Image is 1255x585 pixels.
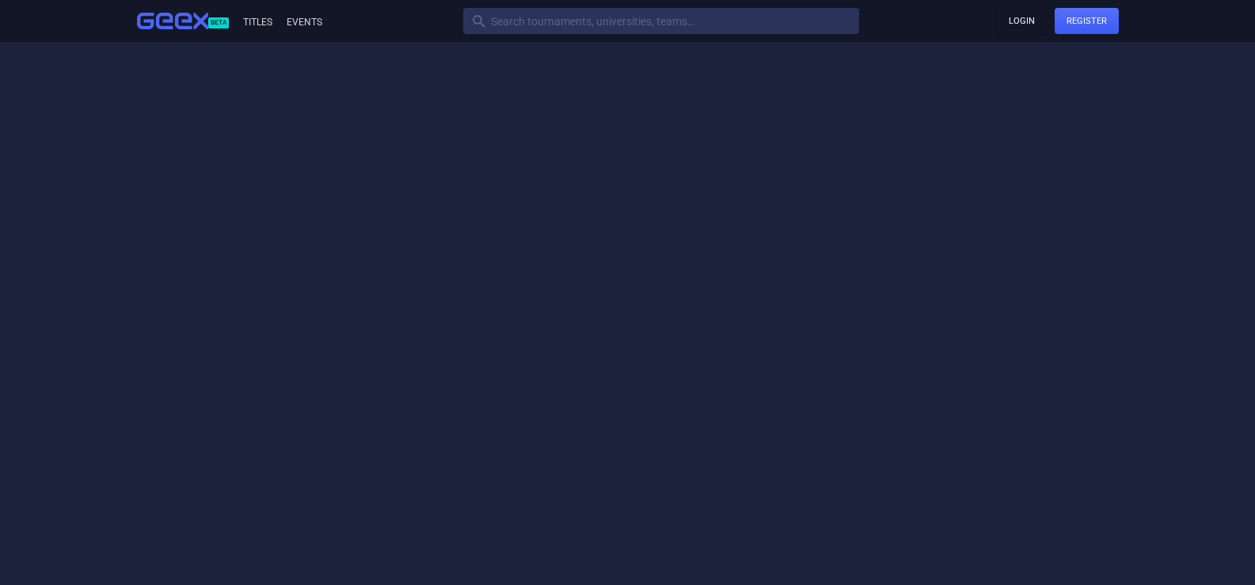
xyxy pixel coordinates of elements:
a: Login [997,8,1047,34]
span: Beta [208,17,229,28]
img: Geex [137,13,208,30]
a: Titles [241,17,272,28]
input: Search tournaments, universities, teams… [463,8,859,34]
a: Register [1055,8,1119,34]
a: Events [284,17,322,28]
a: Beta [137,13,241,30]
